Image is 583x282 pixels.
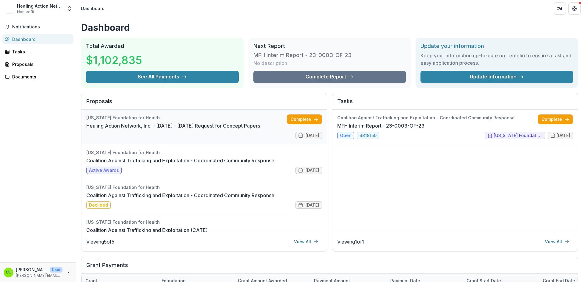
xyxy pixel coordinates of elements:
[81,22,578,33] h1: Dashboard
[2,72,73,82] a: Documents
[287,114,322,124] a: Complete
[420,71,573,83] a: Update Information
[568,2,581,15] button: Get Help
[253,60,287,67] p: No description
[86,71,239,83] button: See All Payments
[420,52,573,67] h3: Keep your information up-to-date on Temelio to ensure a fast and easy application process.
[538,114,573,124] a: Complete
[337,122,424,129] a: MFH Interim Report - 23-0003-OF-23
[337,98,573,110] h2: Tasks
[86,43,239,49] h2: Total Awarded
[337,238,364,245] p: Viewing 1 of 1
[12,74,69,80] div: Documents
[86,122,260,129] a: Healing Action Network, Inc. - [DATE] - [DATE] Request for Concept Papers
[86,238,114,245] p: Viewing 5 of 5
[17,9,34,15] span: Nonprofit
[2,47,73,57] a: Tasks
[6,270,11,274] div: Cassandra Cooke
[16,273,63,278] p: [PERSON_NAME][EMAIL_ADDRESS][DOMAIN_NAME]
[2,59,73,69] a: Proposals
[16,266,48,273] p: [PERSON_NAME]
[86,157,274,164] a: Coalition Against Trafficking and Exploitation - Coordinated Community Response
[12,61,69,67] div: Proposals
[554,2,566,15] button: Partners
[253,71,406,83] a: Complete Report
[86,98,322,110] h2: Proposals
[2,22,73,32] button: Notifications
[65,269,72,276] button: More
[86,226,208,234] a: Coalition Against Trafficking and Exploitation (CATE)
[79,4,107,13] nav: breadcrumb
[253,52,352,59] h3: MFH Interim Report - 23-0003-OF-23
[81,5,105,12] div: Dashboard
[12,36,69,42] div: Dashboard
[86,52,142,68] h3: $1,102,835
[17,3,63,9] div: Healing Action Network Inc
[5,4,15,13] img: Healing Action Network Inc
[253,43,406,49] h2: Next Report
[50,267,63,273] p: User
[65,2,73,15] button: Open entity switcher
[12,24,71,30] span: Notifications
[86,262,573,273] h2: Grant Payments
[541,237,573,247] a: View All
[12,49,69,55] div: Tasks
[420,43,573,49] h2: Update your information
[2,34,73,44] a: Dashboard
[290,237,322,247] a: View All
[86,192,274,199] a: Coalition Against Trafficking and Exploitation - Coordinated Community Response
